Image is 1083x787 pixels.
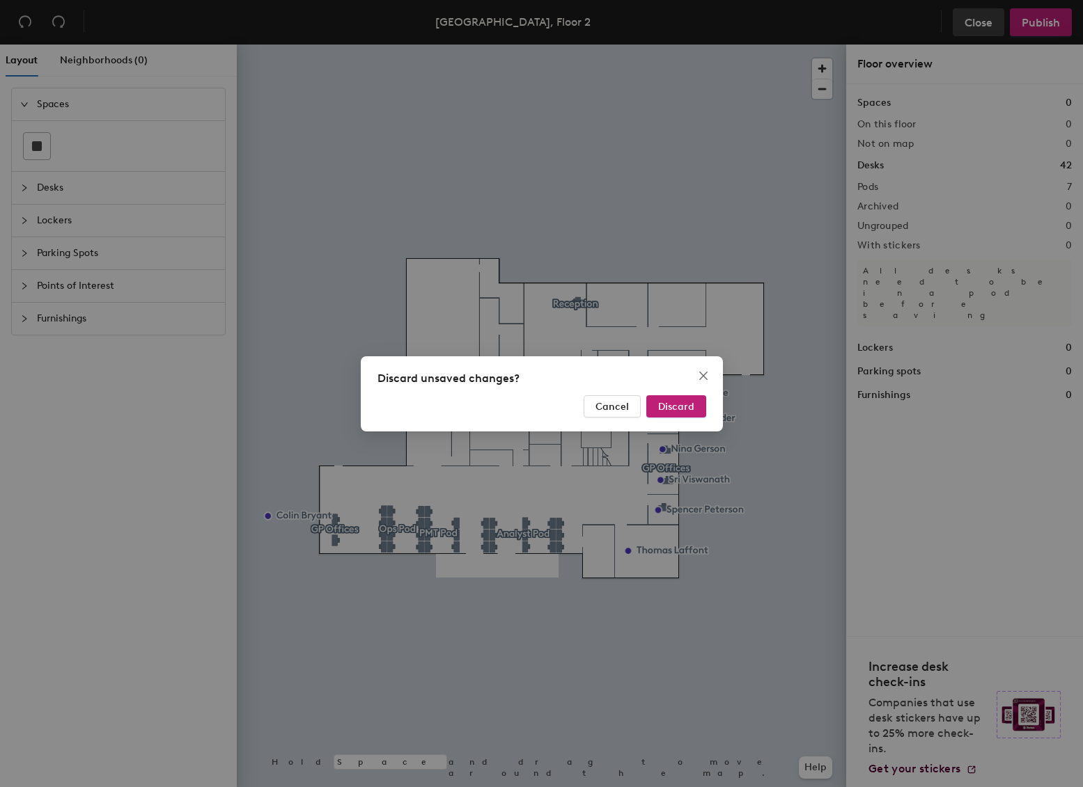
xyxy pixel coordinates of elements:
[646,395,706,418] button: Discard
[595,400,629,412] span: Cancel
[377,370,706,387] div: Discard unsaved changes?
[692,370,715,381] span: Close
[692,365,715,387] button: Close
[658,400,694,412] span: Discard
[584,395,641,418] button: Cancel
[698,370,709,381] span: close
